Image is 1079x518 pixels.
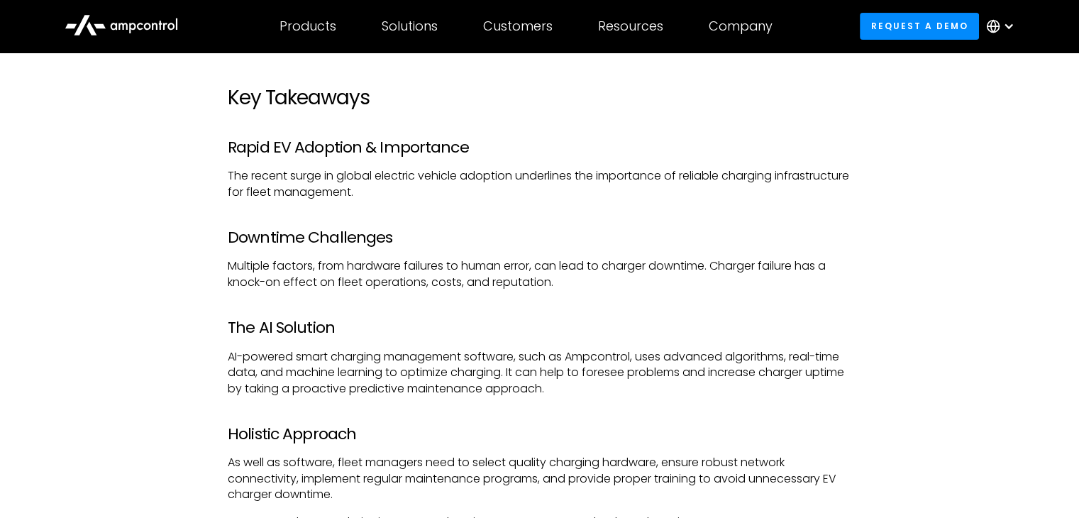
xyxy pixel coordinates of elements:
[228,138,851,157] h3: Rapid EV Adoption & Importance
[280,18,336,34] div: Products
[860,13,979,39] a: Request a demo
[228,349,851,397] p: AI-powered smart charging management software, such as Ampcontrol, uses advanced algorithms, real...
[228,86,851,110] h2: Key Takeaways
[598,18,663,34] div: Resources
[228,228,851,247] h3: Downtime Challenges
[228,168,851,200] p: The recent surge in global electric vehicle adoption underlines the importance of reliable chargi...
[382,18,438,34] div: Solutions
[483,18,553,34] div: Customers
[709,18,773,34] div: Company
[228,258,851,290] p: Multiple factors, from hardware failures to human error, can lead to charger downtime. Charger fa...
[228,319,851,337] h3: The AI Solution
[228,425,851,443] h3: Holistic Approach
[228,455,851,502] p: As well as software, fleet managers need to select quality charging hardware, ensure robust netwo...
